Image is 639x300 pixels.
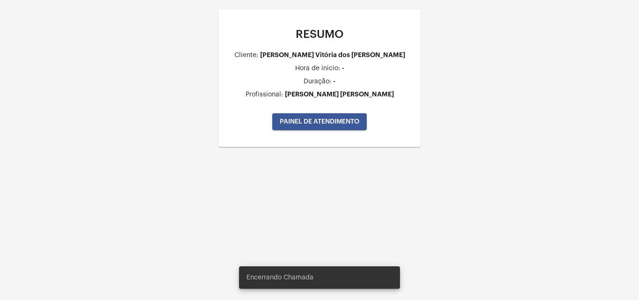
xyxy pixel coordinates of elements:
[234,52,258,59] div: Cliente:
[333,78,335,85] div: -
[280,118,359,125] span: PAINEL DE ATENDIMENTO
[304,78,331,85] div: Duração:
[272,113,367,130] button: PAINEL DE ATENDIMENTO
[247,273,313,282] span: Encerrando Chamada
[285,91,394,98] div: [PERSON_NAME] [PERSON_NAME]
[295,65,340,72] div: Hora de inicio:
[342,65,344,72] div: -
[226,28,413,40] p: RESUMO
[246,91,283,98] div: Profissional:
[260,51,405,59] div: [PERSON_NAME] Vitória dos [PERSON_NAME]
